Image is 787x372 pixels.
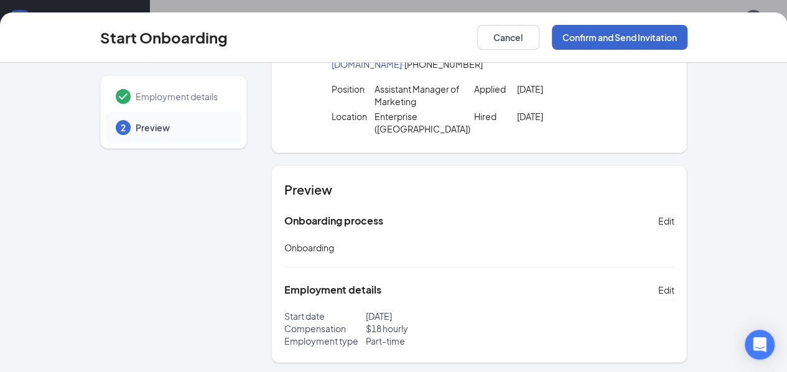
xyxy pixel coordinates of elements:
p: Location [332,110,375,123]
h3: Start Onboarding [100,27,228,48]
span: Preview [136,121,229,134]
div: Open Intercom Messenger [745,330,775,360]
h5: Onboarding process [284,214,383,228]
button: Cancel [477,25,539,50]
p: $ 18 hourly [365,322,479,335]
button: Edit [658,280,674,300]
p: Assistant Manager of Marketing [374,83,460,108]
h5: Employment details [284,283,381,297]
p: [DATE] [517,110,603,123]
span: 2 [121,121,126,134]
p: Start date [284,310,366,322]
button: Edit [658,211,674,231]
p: Part-time [365,335,479,347]
span: Onboarding [284,242,334,253]
h4: Preview [284,181,674,198]
p: Hired [474,110,517,123]
span: Edit [658,215,674,227]
p: Enterprise ([GEOGRAPHIC_DATA]) [374,110,460,135]
svg: Checkmark [116,89,131,104]
p: Position [332,83,375,95]
span: Employment details [136,90,229,103]
p: [DATE] [517,83,603,95]
p: Compensation [284,322,366,335]
span: Edit [658,284,674,296]
p: Employment type [284,335,366,347]
button: Confirm and Send Invitation [552,25,687,50]
p: [DATE] [365,310,479,322]
p: Applied [474,83,517,95]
